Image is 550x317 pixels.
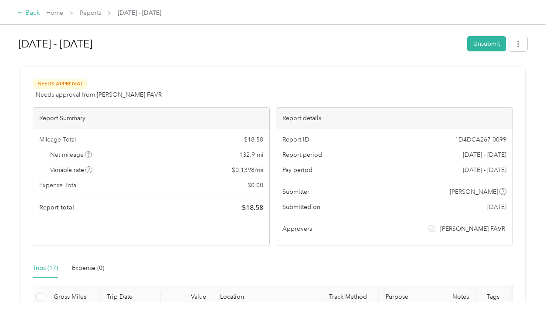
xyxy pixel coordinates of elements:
div: Back [17,8,40,18]
th: Location [213,285,322,309]
span: [DATE] - [DATE] [463,150,506,159]
span: $ 18.58 [244,135,263,144]
th: Gross Miles [47,285,100,309]
span: Variable rate [50,165,93,175]
span: Needs approval from [PERSON_NAME] FAVR [36,90,162,99]
span: Pay period [282,165,312,175]
th: Value [161,285,213,309]
div: Trips (17) [33,263,58,273]
button: Unsubmit [467,36,506,51]
h1: Aug 16 - 31, 2025 [18,34,461,54]
th: Track Method [322,285,379,309]
th: Notes [444,285,477,309]
span: Submitter [282,187,309,196]
span: [PERSON_NAME] FAVR [440,224,505,233]
th: Trip Date [100,285,161,309]
span: Expense Total [39,181,78,190]
th: Tags [477,285,509,309]
div: Expense (0) [72,263,104,273]
span: Report total [39,203,74,212]
span: 1D4DCA267-0099 [455,135,506,144]
span: Report ID [282,135,309,144]
span: [PERSON_NAME] [450,187,498,196]
span: $ 18.58 [242,202,263,213]
span: [DATE] - [DATE] [118,8,161,17]
div: Report details [276,108,513,129]
span: $ 0.1398 / mi [232,165,263,175]
span: Mileage Total [39,135,76,144]
a: Reports [80,9,101,17]
span: 132.9 mi [239,150,263,159]
span: [DATE] [487,202,506,212]
iframe: Everlance-gr Chat Button Frame [501,268,550,317]
span: [DATE] - [DATE] [463,165,506,175]
span: Submitted on [282,202,320,212]
span: $ 0.00 [248,181,263,190]
a: Home [46,9,63,17]
span: Net mileage [50,150,92,159]
span: Needs Approval [33,79,88,89]
th: Purpose [379,285,444,309]
div: Report Summary [33,108,269,129]
span: Report period [282,150,322,159]
span: Approvers [282,224,312,233]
